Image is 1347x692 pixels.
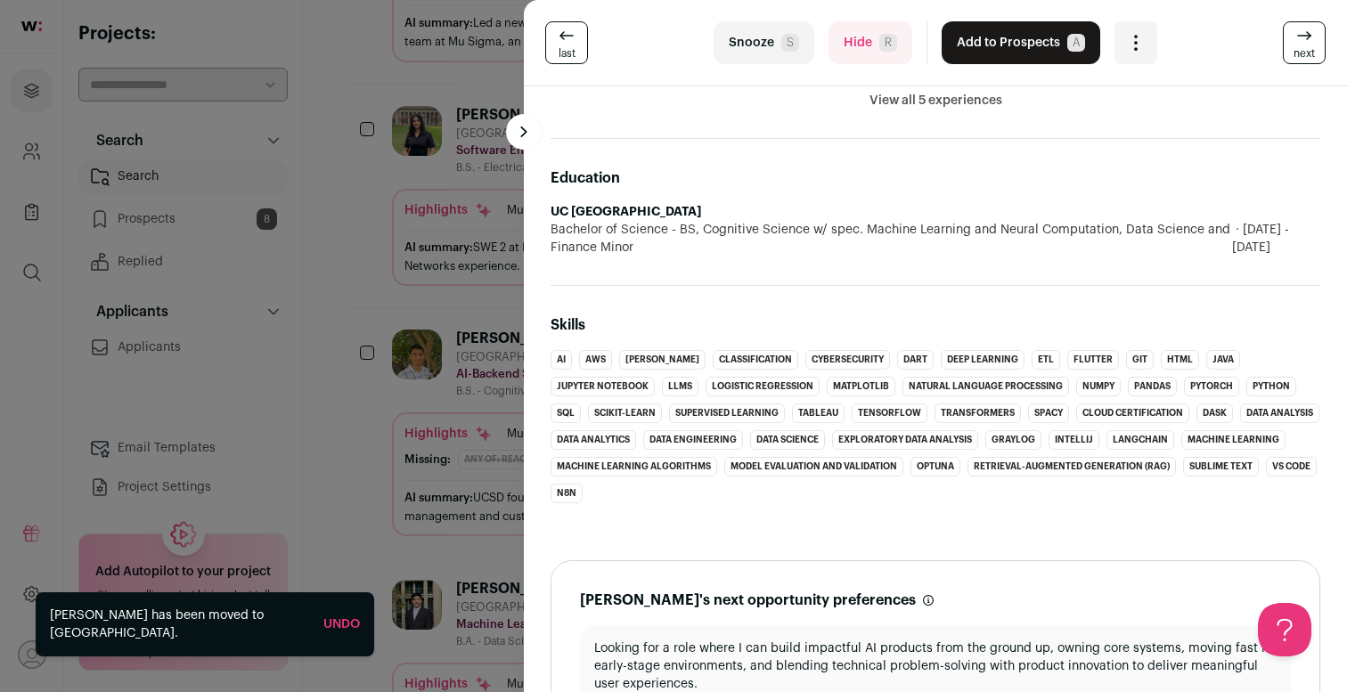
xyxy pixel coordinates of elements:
[879,34,897,52] span: R
[1106,430,1174,450] li: LangChain
[551,167,1320,189] h2: Education
[910,457,960,476] li: Optuna
[1183,457,1259,476] li: Sublime Text
[1283,21,1326,64] a: next
[852,403,927,423] li: TensorFlow
[643,430,743,450] li: Data Engineering
[588,403,662,423] li: Scikit-Learn
[1196,403,1233,423] li: Dask
[1049,430,1099,450] li: IntelliJ
[551,403,581,423] li: SQL
[1258,603,1311,656] iframe: Toggle Customer Support
[1161,350,1199,370] li: HTML
[551,350,572,370] li: AI
[805,350,890,370] li: Cybersecurity
[829,21,912,64] button: HideR
[1076,403,1189,423] li: Cloud Certification
[551,377,655,396] li: Jupyter Notebook
[792,403,845,423] li: Tableau
[827,377,895,396] li: Matplotlib
[662,377,698,396] li: LLMs
[551,457,717,476] li: Machine Learning Algorithms
[559,46,576,61] span: last
[1181,430,1286,450] li: Machine Learning
[545,21,588,64] a: last
[323,618,360,631] a: Undo
[902,377,1069,396] li: Natural Language Processing
[1032,350,1060,370] li: ETL
[551,430,636,450] li: Data Analytics
[579,350,612,370] li: AWS
[551,314,1320,336] h2: Skills
[1114,21,1157,64] button: Open dropdown
[713,350,798,370] li: Classification
[1246,377,1296,396] li: Python
[750,430,825,450] li: Data Science
[551,221,1320,256] div: Bachelor of Science - BS, Cognitive Science w/ spec. Machine Learning and Neural Computation, Dat...
[941,350,1025,370] li: Deep Learning
[1294,46,1315,61] span: next
[551,206,701,218] strong: UC [GEOGRAPHIC_DATA]
[1240,403,1319,423] li: Data Analysis
[985,430,1041,450] li: Graylog
[935,403,1021,423] li: Transformers
[714,21,814,64] button: SnoozeS
[1076,377,1121,396] li: NumPy
[706,377,820,396] li: Logistic Regression
[832,430,978,450] li: Exploratory Data Analysis
[580,590,916,611] h2: [PERSON_NAME]'s next opportunity preferences
[1067,350,1119,370] li: Flutter
[1028,403,1069,423] li: spaCy
[897,350,934,370] li: Dart
[1266,457,1317,476] li: VS Code
[1206,350,1240,370] li: Java
[869,92,1002,110] button: View all 5 experiences
[619,350,706,370] li: [PERSON_NAME]
[1067,34,1085,52] span: A
[1126,350,1154,370] li: Git
[669,403,785,423] li: Supervised Learning
[1128,377,1177,396] li: Pandas
[50,607,309,642] div: [PERSON_NAME] has been moved to [GEOGRAPHIC_DATA].
[942,21,1100,64] button: Add to ProspectsA
[551,484,583,503] li: n8n
[1184,377,1239,396] li: PyTorch
[967,457,1176,476] li: Retrieval-Augmented Generation (RAG)
[1232,221,1320,256] span: [DATE] - [DATE]
[724,457,903,476] li: Model Evaluation and Validation
[781,34,799,52] span: S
